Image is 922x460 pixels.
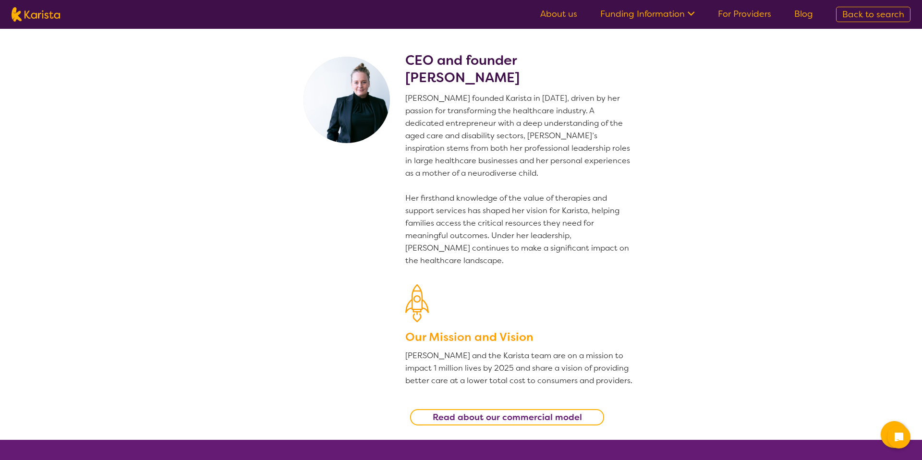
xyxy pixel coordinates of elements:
span: Back to search [842,9,904,20]
h3: Our Mission and Vision [405,328,634,346]
button: Channel Menu [881,421,908,448]
a: About us [540,8,577,20]
p: [PERSON_NAME] founded Karista in [DATE], driven by her passion for transforming the healthcare in... [405,92,634,267]
a: For Providers [718,8,771,20]
b: Read about our commercial model [433,412,582,423]
img: Karista logo [12,7,60,22]
a: Blog [794,8,813,20]
img: Our Mission [405,284,429,322]
h2: CEO and founder [PERSON_NAME] [405,52,634,86]
p: [PERSON_NAME] and the Karista team are on a mission to impact 1 million lives by 2025 and share a... [405,350,634,387]
a: Funding Information [600,8,695,20]
a: Back to search [836,7,910,22]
